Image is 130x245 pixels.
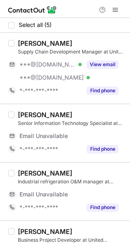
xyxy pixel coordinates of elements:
[18,236,125,244] div: Business Project Developer at United Warehouse Company Limited
[87,87,119,95] button: Reveal Button
[18,227,72,236] div: [PERSON_NAME]
[18,111,72,119] div: [PERSON_NAME]
[18,39,72,47] div: [PERSON_NAME]
[18,169,72,177] div: [PERSON_NAME]
[18,48,125,56] div: Supply Chain Development Manager at United Warehouse Company Limited
[87,203,119,212] button: Reveal Button
[19,22,52,28] span: Select all (5)
[18,178,125,185] div: Industrial refrigeration O&M manager at United Warehouse Company Limited
[18,120,125,127] div: Senior Information Technology Specialist at United Warehouse Company Limited
[19,74,84,81] span: ***@[DOMAIN_NAME]
[8,5,57,15] img: ContactOut v5.3.10
[87,60,119,69] button: Reveal Button
[19,191,68,198] span: Email Unavailable
[19,132,68,140] span: Email Unavailable
[19,61,76,68] span: ***@[DOMAIN_NAME]
[87,145,119,153] button: Reveal Button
